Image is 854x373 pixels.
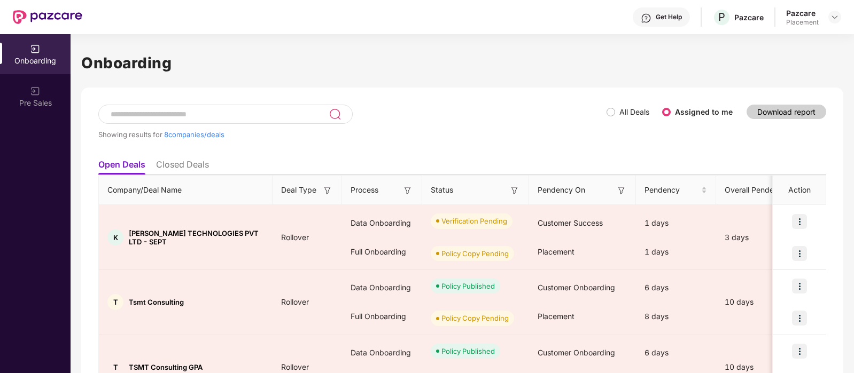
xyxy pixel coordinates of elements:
[747,105,826,119] button: Download report
[792,214,807,229] img: icon
[792,344,807,359] img: icon
[81,51,843,75] h1: Onboarding
[441,313,509,323] div: Policy Copy Pending
[792,311,807,326] img: icon
[273,297,317,306] span: Rollover
[636,338,716,367] div: 6 days
[98,159,145,174] li: Open Deals
[509,185,520,196] img: svg+xml;base64,PHN2ZyB3aWR0aD0iMTYiIGhlaWdodD0iMTYiIHZpZXdCb3g9IjAgMCAxNiAxNiIgZmlsbD0ibm9uZSIgeG...
[342,209,422,237] div: Data Onboarding
[538,184,585,196] span: Pendency On
[641,13,651,23] img: svg+xml;base64,PHN2ZyBpZD0iSGVscC0zMngzMiIgeG1sbnM9Imh0dHA6Ly93d3cudzMub3JnLzIwMDAvc3ZnIiB3aWR0aD...
[342,237,422,266] div: Full Onboarding
[129,229,264,246] span: [PERSON_NAME] TECHNOLOGIES PVT LTD - SEPT
[645,184,699,196] span: Pendency
[616,185,627,196] img: svg+xml;base64,PHN2ZyB3aWR0aD0iMTYiIGhlaWdodD0iMTYiIHZpZXdCb3g9IjAgMCAxNiAxNiIgZmlsbD0ibm9uZSIgeG...
[619,107,649,116] label: All Deals
[538,283,615,292] span: Customer Onboarding
[636,237,716,266] div: 1 days
[30,44,41,54] img: svg+xml;base64,PHN2ZyB3aWR0aD0iMjAiIGhlaWdodD0iMjAiIHZpZXdCb3g9IjAgMCAyMCAyMCIgZmlsbD0ibm9uZSIgeG...
[441,248,509,259] div: Policy Copy Pending
[538,312,574,321] span: Placement
[342,273,422,302] div: Data Onboarding
[156,159,209,174] li: Closed Deals
[786,8,819,18] div: Pazcare
[636,209,716,237] div: 1 days
[636,176,716,205] th: Pendency
[441,346,495,356] div: Policy Published
[656,13,682,21] div: Get Help
[636,273,716,302] div: 6 days
[129,298,184,306] span: Tsmt Consulting
[431,184,453,196] span: Status
[538,247,574,256] span: Placement
[13,10,82,24] img: New Pazcare Logo
[329,108,341,121] img: svg+xml;base64,PHN2ZyB3aWR0aD0iMjQiIGhlaWdodD0iMjUiIHZpZXdCb3g9IjAgMCAyNCAyNSIgZmlsbD0ibm9uZSIgeG...
[351,184,378,196] span: Process
[273,233,317,242] span: Rollover
[441,216,507,226] div: Verification Pending
[786,18,819,27] div: Placement
[98,130,607,139] div: Showing results for
[281,184,316,196] span: Deal Type
[792,246,807,261] img: icon
[734,12,764,22] div: Pazcare
[129,363,203,371] span: TSMT Consulting GPA
[718,11,725,23] span: P
[273,362,317,371] span: Rollover
[716,361,807,373] div: 10 days
[99,176,273,205] th: Company/Deal Name
[342,302,422,331] div: Full Onboarding
[107,294,123,310] div: T
[538,218,603,227] span: Customer Success
[30,86,41,97] img: svg+xml;base64,PHN2ZyB3aWR0aD0iMjAiIGhlaWdodD0iMjAiIHZpZXdCb3g9IjAgMCAyMCAyMCIgZmlsbD0ibm9uZSIgeG...
[402,185,413,196] img: svg+xml;base64,PHN2ZyB3aWR0aD0iMTYiIGhlaWdodD0iMTYiIHZpZXdCb3g9IjAgMCAxNiAxNiIgZmlsbD0ibm9uZSIgeG...
[107,229,123,245] div: K
[636,302,716,331] div: 8 days
[342,338,422,367] div: Data Onboarding
[716,176,807,205] th: Overall Pendency
[830,13,839,21] img: svg+xml;base64,PHN2ZyBpZD0iRHJvcGRvd24tMzJ4MzIiIHhtbG5zPSJodHRwOi8vd3d3LnczLm9yZy8yMDAwL3N2ZyIgd2...
[322,185,333,196] img: svg+xml;base64,PHN2ZyB3aWR0aD0iMTYiIGhlaWdodD0iMTYiIHZpZXdCb3g9IjAgMCAxNiAxNiIgZmlsbD0ibm9uZSIgeG...
[716,296,807,308] div: 10 days
[164,130,224,139] span: 8 companies/deals
[675,107,733,116] label: Assigned to me
[716,232,807,243] div: 3 days
[441,281,495,291] div: Policy Published
[773,176,826,205] th: Action
[538,348,615,357] span: Customer Onboarding
[792,279,807,293] img: icon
